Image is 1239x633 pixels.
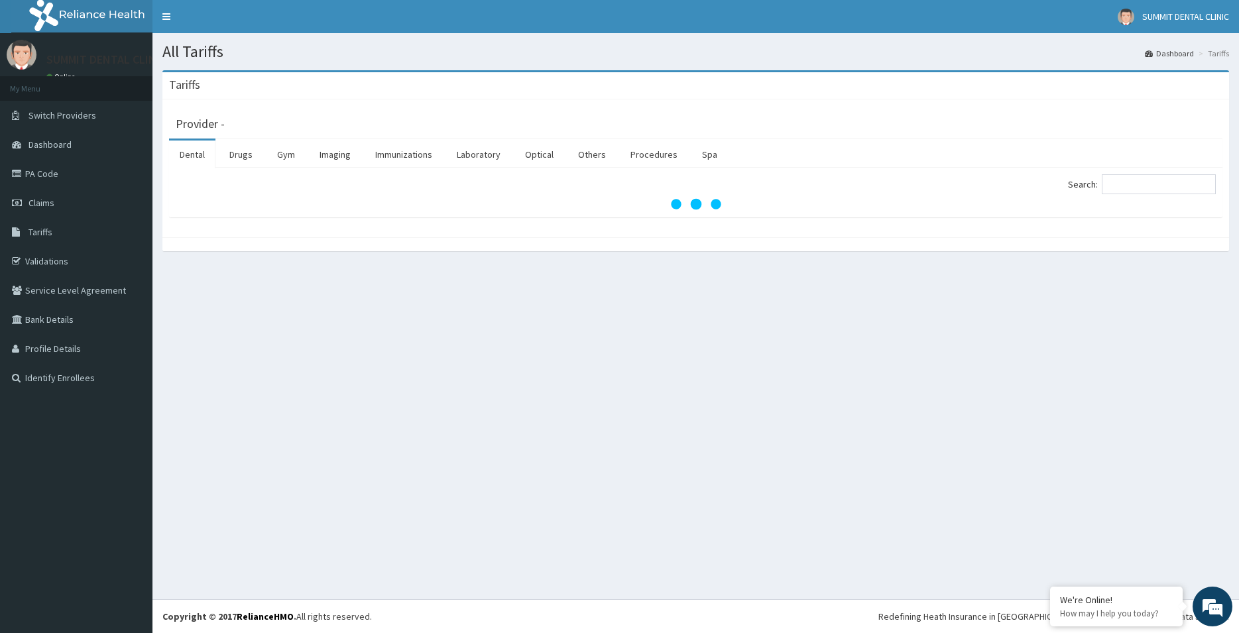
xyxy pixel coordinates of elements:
input: Search: [1102,174,1216,194]
a: Imaging [309,141,361,168]
a: Dental [169,141,215,168]
a: Drugs [219,141,263,168]
a: Immunizations [365,141,443,168]
a: Others [567,141,617,168]
a: Online [46,72,78,82]
img: User Image [1118,9,1134,25]
h3: Provider - [176,118,225,130]
span: Claims [29,197,54,209]
span: Dashboard [29,139,72,150]
a: Spa [691,141,728,168]
label: Search: [1068,174,1216,194]
span: Tariffs [29,226,52,238]
a: Laboratory [446,141,511,168]
span: SUMMIT DENTAL CLINIC [1142,11,1229,23]
div: Redefining Heath Insurance in [GEOGRAPHIC_DATA] using Telemedicine and Data Science! [878,610,1229,623]
img: User Image [7,40,36,70]
a: Gym [266,141,306,168]
strong: Copyright © 2017 . [162,610,296,622]
a: RelianceHMO [237,610,294,622]
a: Procedures [620,141,688,168]
h1: All Tariffs [162,43,1229,60]
div: We're Online! [1060,594,1173,606]
footer: All rights reserved. [152,599,1239,633]
li: Tariffs [1195,48,1229,59]
svg: audio-loading [670,178,723,231]
a: Dashboard [1145,48,1194,59]
a: Optical [514,141,564,168]
p: How may I help you today? [1060,608,1173,619]
span: Switch Providers [29,109,96,121]
h3: Tariffs [169,79,200,91]
p: SUMMIT DENTAL CLINIC [46,54,166,66]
